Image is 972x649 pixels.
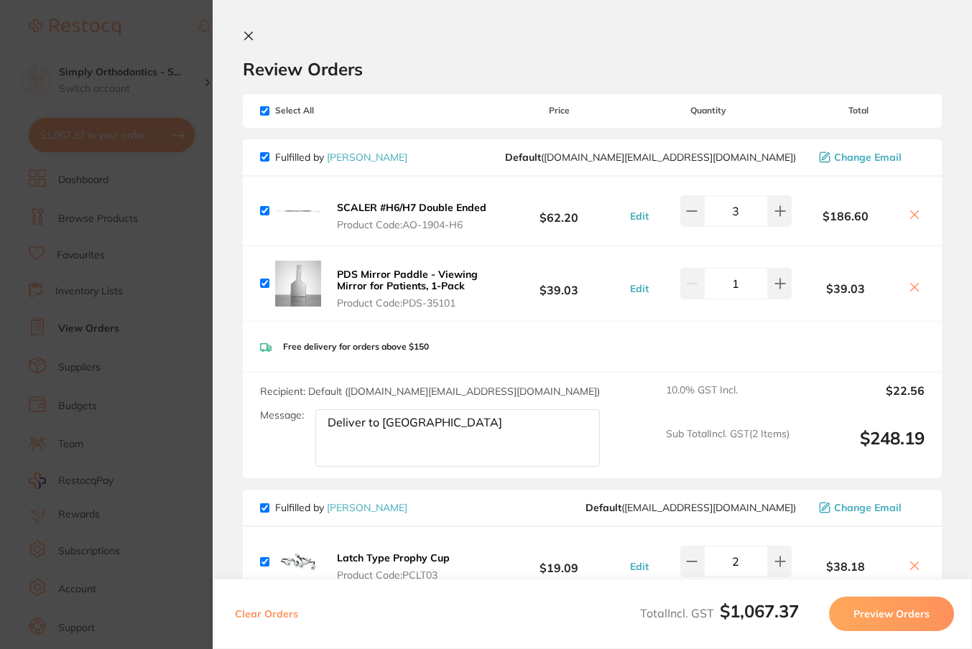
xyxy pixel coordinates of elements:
b: SCALER #H6/H7 Double Ended [337,201,486,214]
b: PDS Mirror Paddle - Viewing Mirror for Patients, 1-Pack [337,268,478,292]
a: [PERSON_NAME] [327,501,407,514]
button: PDS Mirror Paddle - Viewing Mirror for Patients, 1-Pack Product Code:PDS-35101 [333,268,493,309]
span: Product Code: PCLT03 [337,569,450,581]
p: Fulfilled by [275,151,407,163]
span: Total Incl. GST [640,606,799,620]
span: Select All [260,106,404,116]
b: $38.18 [792,560,899,573]
span: save@adamdental.com.au [585,502,796,513]
b: $39.03 [792,282,899,295]
span: Sub Total Incl. GST ( 2 Items) [666,428,790,467]
span: Change Email [834,502,902,513]
button: Edit [626,560,653,573]
b: $62.20 [493,197,626,224]
button: Latch Type Prophy Cup Product Code:PCLT03 [333,551,454,582]
span: 10.0 % GST Incl. [666,384,790,416]
img: NnM0OXB4aA [275,261,321,307]
p: Fulfilled by [275,502,407,513]
button: Change Email [815,151,925,164]
span: Recipient: Default ( [DOMAIN_NAME][EMAIL_ADDRESS][DOMAIN_NAME] ) [260,385,600,398]
b: Default [505,151,541,164]
button: Edit [626,210,653,223]
button: Clear Orders [231,597,302,631]
button: SCALER #H6/H7 Double Ended Product Code:AO-1904-H6 [333,201,491,231]
span: Total [792,106,925,116]
a: [PERSON_NAME] [327,151,407,164]
output: $248.19 [801,428,925,467]
span: Price [493,106,626,116]
span: Product Code: PDS-35101 [337,297,489,309]
textarea: Deliver to [GEOGRAPHIC_DATA] [315,409,600,467]
img: MXU4dXAxcw [275,188,321,234]
button: Change Email [815,501,925,514]
b: Latch Type Prophy Cup [337,551,450,564]
span: customer.care@henryschein.com.au [505,151,796,163]
b: $19.09 [493,548,626,575]
b: Default [585,501,621,514]
h2: Review Orders [243,58,942,80]
button: Edit [626,282,653,295]
b: $1,067.37 [720,600,799,622]
label: Message: [260,409,304,421]
span: Change Email [834,151,902,163]
p: Free delivery for orders above $150 [283,342,429,352]
output: $22.56 [801,384,925,416]
b: $186.60 [792,210,899,223]
button: Preview Orders [829,597,954,631]
b: $39.03 [493,270,626,297]
span: Quantity [626,106,792,116]
span: Product Code: AO-1904-H6 [337,219,486,230]
img: cDAzYTVqYg [275,538,321,584]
